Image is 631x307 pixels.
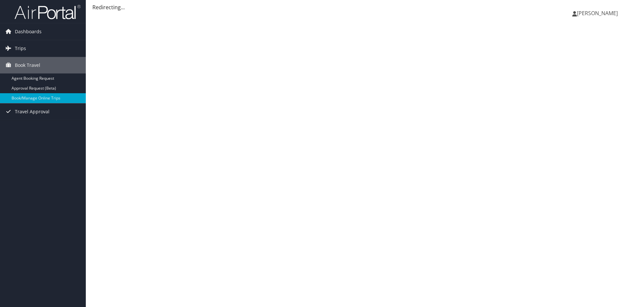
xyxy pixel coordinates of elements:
[577,10,618,17] span: [PERSON_NAME]
[15,103,50,120] span: Travel Approval
[572,3,624,23] a: [PERSON_NAME]
[15,57,40,73] span: Book Travel
[15,23,42,40] span: Dashboards
[15,4,81,20] img: airportal-logo.png
[92,3,624,11] div: Redirecting...
[15,40,26,57] span: Trips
